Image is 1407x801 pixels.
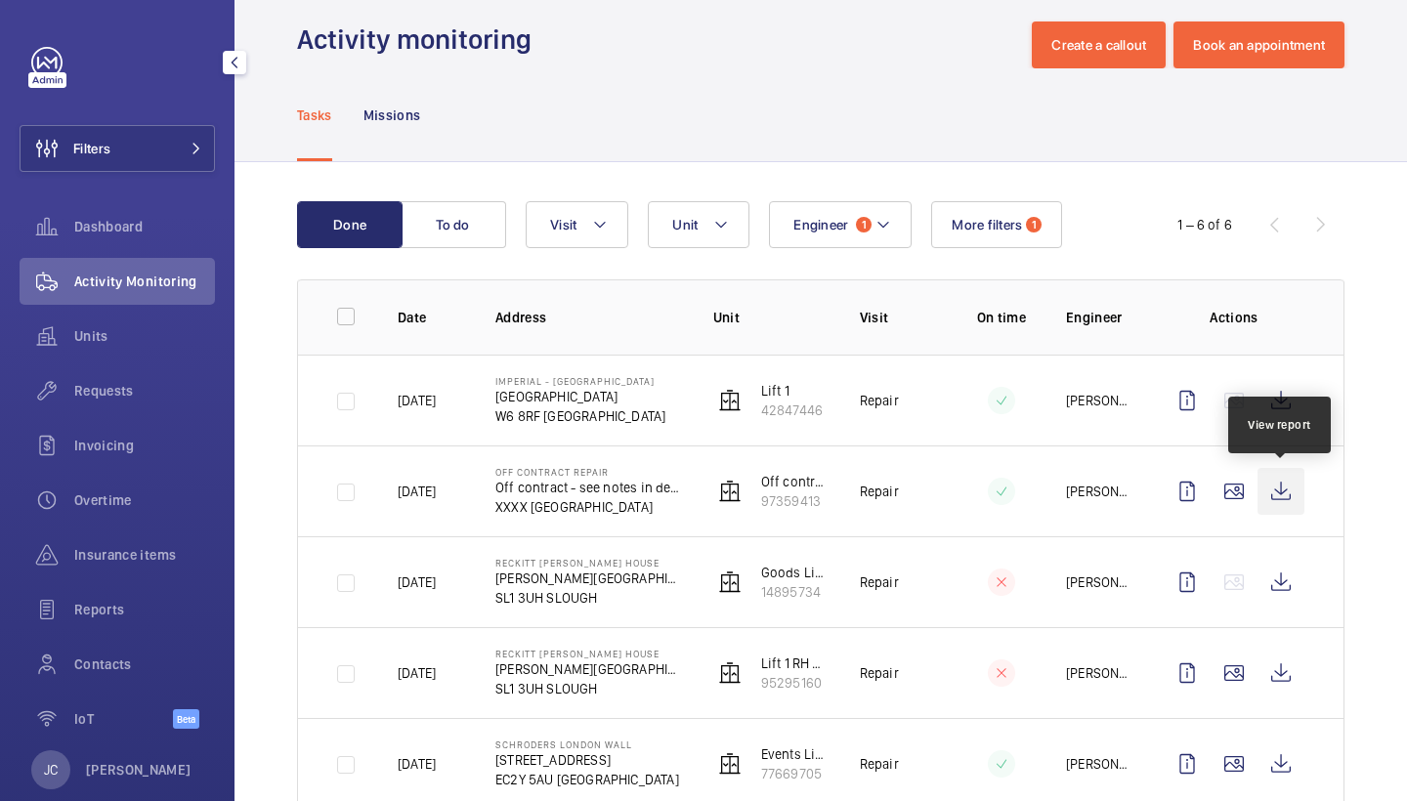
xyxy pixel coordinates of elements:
span: Filters [73,139,110,158]
p: Tasks [297,105,332,125]
span: Beta [173,709,199,729]
div: View report [1248,416,1311,434]
img: elevator.svg [718,570,742,594]
span: 1 [856,217,872,232]
p: Repair [860,572,899,592]
img: elevator.svg [718,480,742,503]
p: [PERSON_NAME] de [PERSON_NAME] [1066,754,1132,774]
p: Lift 1 [761,381,823,400]
p: [PERSON_NAME] de [PERSON_NAME] [1066,391,1132,410]
p: Engineer [1066,308,1132,327]
button: Create a callout [1032,21,1166,68]
p: [PERSON_NAME] de [PERSON_NAME] [1066,663,1132,683]
img: elevator.svg [718,752,742,776]
p: Repair [860,663,899,683]
span: Reports [74,600,215,619]
p: Events Lift (behind reception) [761,744,829,764]
p: W6 8RF [GEOGRAPHIC_DATA] [495,406,665,426]
span: Requests [74,381,215,400]
p: Off contract - see notes in description [495,478,682,497]
button: More filters1 [931,201,1062,248]
p: 42847446 [761,400,823,420]
p: Actions [1164,308,1304,327]
p: Schroders London Wall [495,738,679,750]
button: Filters [20,125,215,172]
p: 14895734 [761,582,829,602]
span: Activity Monitoring [74,272,215,291]
p: SL1 3UH SLOUGH [495,588,682,608]
span: Unit [672,217,698,232]
p: [DATE] [398,754,436,774]
p: EC2Y 5AU [GEOGRAPHIC_DATA] [495,770,679,789]
p: 77669705 [761,764,829,783]
p: Address [495,308,682,327]
p: [PERSON_NAME] de [PERSON_NAME] [1066,482,1132,501]
button: Book an appointment [1173,21,1344,68]
button: Done [297,201,403,248]
p: [PERSON_NAME][GEOGRAPHIC_DATA], [STREET_ADDRESS] [495,569,682,588]
p: [PERSON_NAME] de [PERSON_NAME] [1066,572,1132,592]
p: Unit [713,308,829,327]
span: Insurance items [74,545,215,565]
p: XXXX [GEOGRAPHIC_DATA] [495,497,682,517]
span: Contacts [74,654,215,674]
p: Off Contract Repair [495,466,682,478]
p: SL1 3UH SLOUGH [495,679,682,698]
span: Visit [550,217,576,232]
p: On time [968,308,1035,327]
p: Reckitt [PERSON_NAME] House [495,648,682,659]
span: Dashboard [74,217,215,236]
p: Missions [363,105,421,125]
p: Visit [860,308,937,327]
p: [PERSON_NAME][GEOGRAPHIC_DATA], [STREET_ADDRESS] [495,659,682,679]
p: [GEOGRAPHIC_DATA] [495,387,665,406]
p: Imperial - [GEOGRAPHIC_DATA] [495,375,665,387]
span: More filters [952,217,1022,232]
p: [PERSON_NAME] [86,760,192,780]
span: Engineer [793,217,848,232]
p: Repair [860,754,899,774]
p: Repair [860,482,899,501]
p: Repair [860,391,899,410]
p: [DATE] [398,391,436,410]
h1: Activity monitoring [297,21,543,58]
span: 1 [1026,217,1042,232]
button: Unit [648,201,749,248]
span: IoT [74,709,173,729]
button: Visit [526,201,628,248]
img: elevator.svg [718,389,742,412]
p: Off contract [761,472,829,491]
p: Reckitt [PERSON_NAME] House [495,557,682,569]
span: Overtime [74,490,215,510]
p: JC [44,760,58,780]
p: [DATE] [398,482,436,501]
button: To do [401,201,506,248]
span: Invoicing [74,436,215,455]
p: 97359413 [761,491,829,511]
p: Date [398,308,464,327]
p: 95295160 [761,673,829,693]
div: 1 – 6 of 6 [1177,215,1232,234]
p: [DATE] [398,572,436,592]
button: Engineer1 [769,201,912,248]
p: [DATE] [398,663,436,683]
p: Lift 1 RH @ G (LH IN MOTOR ROOM) 4 FLR [761,653,829,673]
p: Goods Lift 4 FLR [761,563,829,582]
span: Units [74,326,215,346]
p: [STREET_ADDRESS] [495,750,679,770]
img: elevator.svg [718,661,742,685]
